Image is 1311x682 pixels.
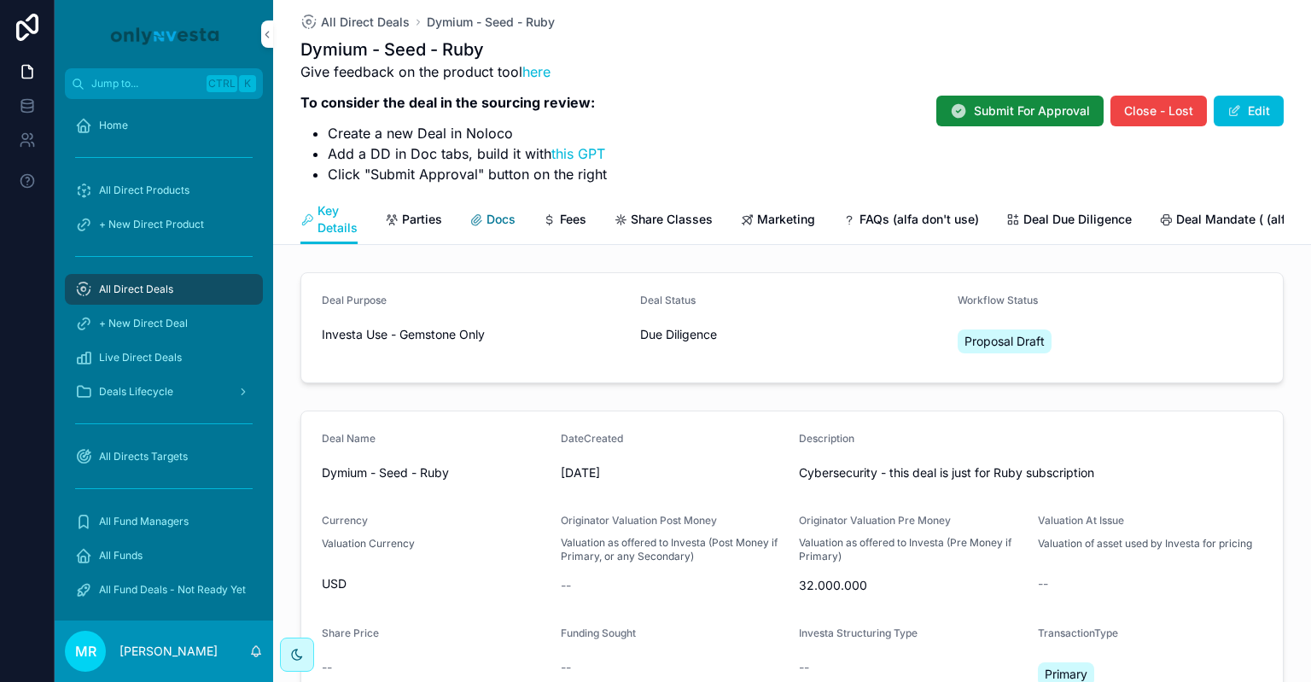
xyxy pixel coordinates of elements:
a: here [522,63,551,80]
div: scrollable content [55,99,273,621]
span: Deals Lifecycle [99,385,173,399]
span: USD [322,575,347,592]
a: Fees [543,204,586,238]
button: Close - Lost [1110,96,1207,126]
span: Live Direct Deals [99,351,182,364]
span: Ctrl [207,75,237,92]
span: Deal Name [322,432,376,445]
span: [DATE] [561,464,786,481]
strong: To consider the deal in the sourcing review: [300,94,595,111]
span: Valuation At Issue [1038,514,1124,527]
span: Submit For Approval [974,102,1090,119]
li: Click "Submit Approval" button on the right [328,164,607,184]
span: 32.000.000 [799,577,1024,594]
a: Home [65,110,263,141]
a: FAQs (alfa don't use) [842,204,979,238]
span: Docs [487,211,516,228]
a: Share Classes [614,204,713,238]
span: Description [799,432,854,445]
a: All Direct Products [65,175,263,206]
a: + New Direct Product [65,209,263,240]
a: All Fund Deals - Not Ready Yet [65,574,263,605]
a: Docs [469,204,516,238]
span: Valuation as offered to Investa (Post Money if Primary, or any Secondary) [561,536,786,563]
span: MR [75,641,96,662]
span: TransactionType [1038,627,1118,639]
a: Live Direct Deals [65,342,263,373]
a: Deals Lifecycle [65,376,263,407]
a: Deal Due Diligence [1006,204,1132,238]
li: Create a new Deal in Noloco [328,123,607,143]
span: Dymium - Seed - Ruby [322,464,547,481]
a: All Direct Deals [65,274,263,305]
span: + New Direct Deal [99,317,188,330]
a: Parties [385,204,442,238]
a: All Directs Targets [65,441,263,472]
span: Investa Structuring Type [799,627,918,639]
span: Share Price [322,627,379,639]
button: Submit For Approval [936,96,1104,126]
span: Jump to... [91,77,200,90]
span: All Funds [99,549,143,563]
span: Currency [322,514,368,527]
span: -- [561,659,571,676]
span: DateCreated [561,432,623,445]
p: Valuation of asset used by Investa for pricing [1038,536,1252,551]
span: Key Details [318,202,358,236]
li: Add a DD in Doc tabs, build it with [328,143,607,164]
span: All Fund Deals - Not Ready Yet [99,583,246,597]
a: this GPT [551,145,605,162]
a: All Fund Managers [65,506,263,537]
button: Edit [1214,96,1284,126]
span: Funding Sought [561,627,636,639]
span: Cybersecurity - this deal is just for Ruby subscription [799,464,1262,481]
a: Marketing [740,204,815,238]
a: Dymium - Seed - Ruby [427,14,555,31]
span: Due Diligence [640,326,717,343]
span: Deal Due Diligence [1023,211,1132,228]
span: Close - Lost [1124,102,1193,119]
span: Originator Valuation Post Money [561,514,717,527]
p: [PERSON_NAME] [119,643,218,660]
span: Valuation as offered to Investa (Pre Money if Primary) [799,536,1024,563]
p: Valuation Currency [322,536,415,551]
span: Proposal Draft [964,333,1045,350]
span: All Directs Targets [99,450,188,463]
a: All Direct Deals [300,14,410,31]
span: Deal Status [640,294,696,306]
span: -- [799,659,809,676]
button: Jump to...CtrlK [65,68,263,99]
span: All Fund Managers [99,515,189,528]
span: Deal Purpose [322,294,387,306]
span: All Direct Deals [321,14,410,31]
span: Parties [402,211,442,228]
a: + New Direct Deal [65,308,263,339]
span: FAQs (alfa don't use) [859,211,979,228]
span: All Direct Deals [99,283,173,296]
a: All Funds [65,540,263,571]
span: Investa Use - Gemstone Only [322,326,485,343]
span: Home [99,119,128,132]
span: Workflow Status [958,294,1038,306]
span: Fees [560,211,586,228]
span: -- [1038,575,1048,592]
span: -- [561,577,571,594]
span: Marketing [757,211,815,228]
span: + New Direct Product [99,218,204,231]
span: All Direct Products [99,184,189,197]
img: App logo [108,20,220,48]
span: Share Classes [631,211,713,228]
p: Give feedback on the product tool [300,61,607,82]
span: K [241,77,254,90]
h1: Dymium - Seed - Ruby [300,38,607,61]
a: Key Details [300,195,358,245]
span: Originator Valuation Pre Money [799,514,951,527]
span: -- [322,659,332,676]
